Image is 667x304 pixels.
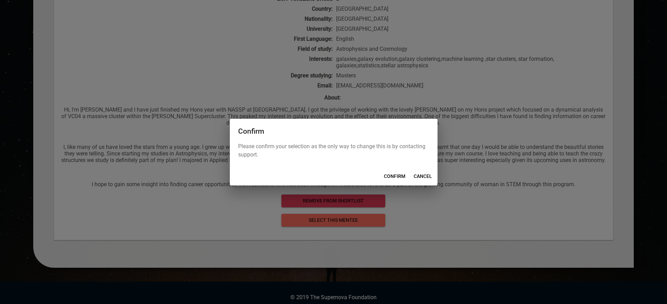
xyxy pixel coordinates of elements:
span: CONFIRM [384,172,405,181]
p: Please confirm your selection as the only way to change this is by contacting support. [238,142,429,159]
span: CANCEL [414,172,432,181]
button: CONFIRM [381,170,408,183]
h2: Confirm [238,127,429,136]
button: CANCEL [411,170,435,183]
